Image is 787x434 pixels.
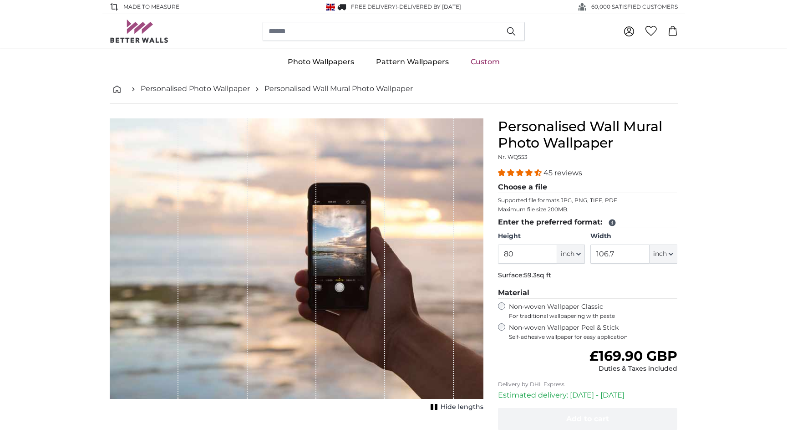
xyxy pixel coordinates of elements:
[498,182,678,193] legend: Choose a file
[561,250,574,259] span: inch
[653,250,667,259] span: inch
[509,302,678,320] label: Non-woven Wallpaper Classic
[509,333,678,341] span: Self-adhesive wallpaper for easy application
[397,3,461,10] span: -
[498,206,678,213] p: Maximum file size 200MB.
[428,401,483,414] button: Hide lengths
[498,408,678,430] button: Add to cart
[441,403,483,412] span: Hide lengths
[277,50,365,74] a: Photo Wallpapers
[498,232,585,241] label: Height
[509,312,678,320] span: For traditional wallpapering with paste
[498,271,678,280] p: Surface:
[264,83,413,94] a: Personalised Wall Mural Photo Wallpaper
[498,217,678,228] legend: Enter the preferred format:
[524,271,551,279] span: 59.3sq ft
[509,323,678,341] label: Non-woven Wallpaper Peel & Stick
[566,414,609,423] span: Add to cart
[498,390,678,401] p: Estimated delivery: [DATE] - [DATE]
[650,245,677,264] button: inch
[498,197,678,204] p: Supported file formats JPG, PNG, TIFF, PDF
[365,50,460,74] a: Pattern Wallpapers
[110,118,483,414] div: 1 of 1
[351,3,397,10] span: FREE delivery!
[589,347,677,364] span: £169.90 GBP
[498,381,678,388] p: Delivery by DHL Express
[543,168,582,177] span: 45 reviews
[591,3,678,11] span: 60,000 SATISFIED CUSTOMERS
[141,83,250,94] a: Personalised Photo Wallpaper
[460,50,511,74] a: Custom
[498,287,678,299] legend: Material
[557,245,585,264] button: inch
[399,3,461,10] span: Delivered by [DATE]
[110,20,169,43] img: Betterwalls
[589,364,677,373] div: Duties & Taxes included
[498,153,528,160] span: Nr. WQ553
[498,118,678,151] h1: Personalised Wall Mural Photo Wallpaper
[498,168,543,177] span: 4.36 stars
[590,232,677,241] label: Width
[110,74,678,104] nav: breadcrumbs
[123,3,179,11] span: Made to Measure
[326,4,335,10] img: United Kingdom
